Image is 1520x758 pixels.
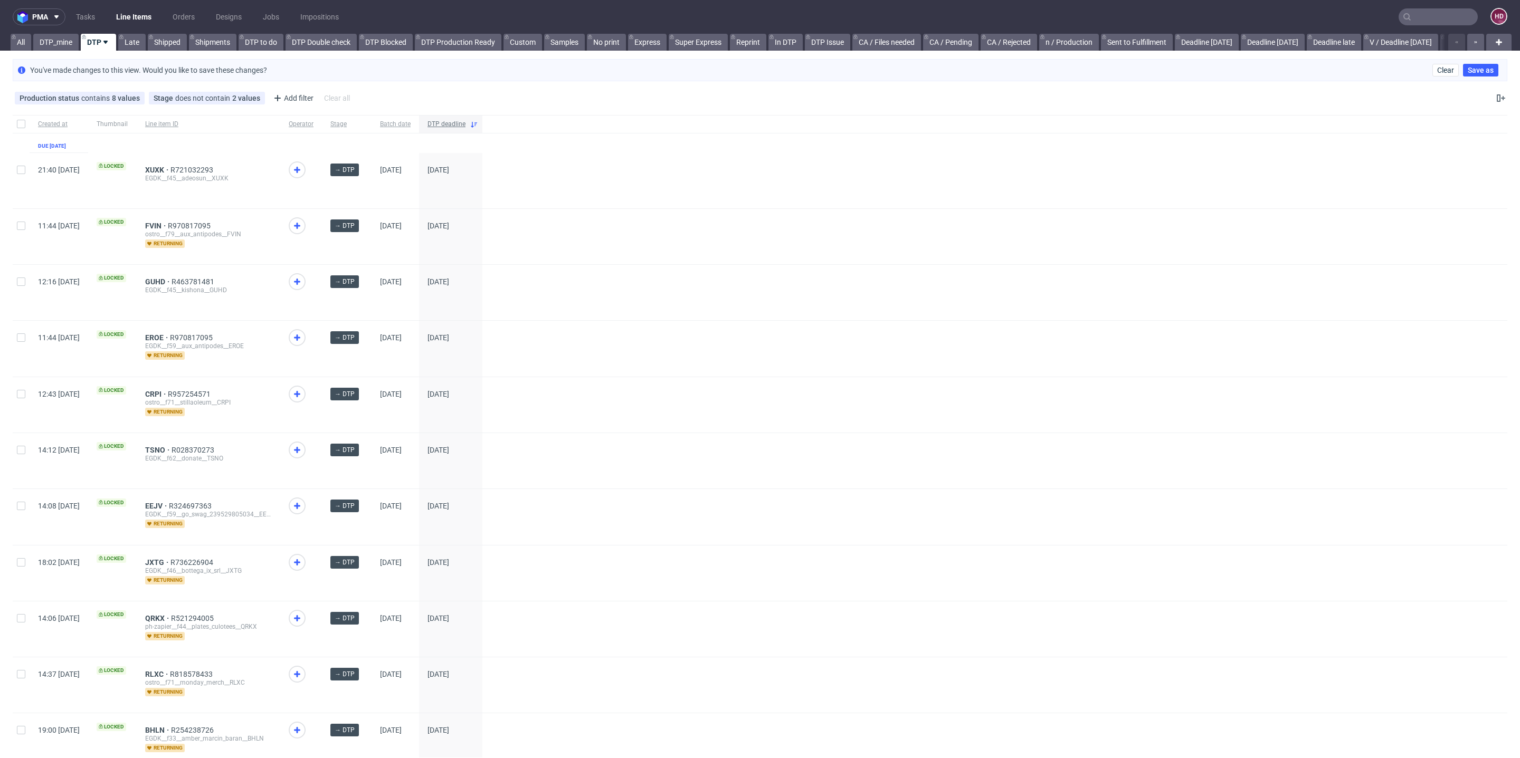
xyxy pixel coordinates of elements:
span: Batch date [380,120,411,129]
a: CRPI [145,390,168,398]
div: EGDK__f45__kishona__GUHD [145,286,272,294]
span: Locked [97,666,126,675]
span: Clear [1437,66,1454,74]
span: EROE [145,333,170,342]
span: [DATE] [427,390,449,398]
a: CA / Rejected [981,34,1037,51]
div: EGDK__f46__bottega_ix_srl__JXTG [145,567,272,575]
span: Locked [97,610,126,619]
span: JXTG [145,558,170,567]
span: Locked [97,386,126,395]
span: returning [145,576,185,584]
span: [DATE] [427,333,449,342]
span: Line item ID [145,120,272,129]
span: pma [32,13,48,21]
span: returning [145,632,185,640]
div: ostro__f71__monday_merch__RLXC [145,678,272,687]
span: [DATE] [427,222,449,230]
a: DTP_mine [33,34,79,51]
span: returning [145,239,185,248]
a: Shipped [148,34,187,51]
span: [DATE] [427,726,449,734]
a: TSNO [145,446,172,454]
span: → DTP [335,558,355,567]
span: 14:06 [DATE] [38,614,80,622]
div: ostro__f71__stillaoleum__CRPI [145,398,272,407]
span: [DATE] [427,277,449,286]
span: R818578433 [170,670,215,678]
a: DTP Production Ready [415,34,501,51]
span: 14:37 [DATE] [38,670,80,678]
a: Super Express [669,34,728,51]
span: [DATE] [380,446,402,454]
a: R970817095 [168,222,213,230]
span: → DTP [335,389,355,399]
a: R957254571 [168,390,213,398]
span: → DTP [335,613,355,623]
span: [DATE] [427,614,449,622]
a: DTP [81,34,116,51]
span: Locked [97,723,126,731]
div: 2 values [232,94,260,102]
a: Jobs [256,8,286,25]
span: 14:12 [DATE] [38,446,80,454]
a: R970817095 [170,333,215,342]
span: R721032293 [170,166,215,174]
span: 12:43 [DATE] [38,390,80,398]
span: R254238726 [171,726,216,734]
div: EGDK__f62__donate__TSNO [145,454,272,463]
div: Add filter [269,90,316,107]
span: 18:02 [DATE] [38,558,80,567]
div: ph-zapier__f44__plates_culotees__QRKX [145,622,272,631]
div: EGDK__f33__amber_marcin_baran__BHLN [145,734,272,743]
a: DTP to do [239,34,283,51]
span: [DATE] [380,502,402,510]
div: EGDK__f45__adeosun__XUXK [145,174,272,183]
span: [DATE] [380,222,402,230]
a: Deadline [DATE] [1241,34,1305,51]
span: Production status [20,94,81,102]
span: Operator [289,120,313,129]
span: Locked [97,162,126,170]
span: Thumbnail [97,120,128,129]
span: [DATE] [427,446,449,454]
a: EEJV [145,502,169,510]
span: 21:40 [DATE] [38,166,80,174]
span: Locked [97,498,126,507]
a: No print [587,34,626,51]
a: BHLN [145,726,171,734]
span: [DATE] [427,670,449,678]
span: Locked [97,554,126,563]
a: Shipments [189,34,236,51]
button: Save as [1463,64,1498,76]
a: Sent to Fulfillment [1101,34,1173,51]
span: [DATE] [380,726,402,734]
a: R736226904 [170,558,215,567]
a: Designs [210,8,248,25]
a: GUHD [145,277,172,286]
a: XUXK [145,166,170,174]
a: In DTP [768,34,803,51]
a: All [11,34,31,51]
div: 8 values [112,94,140,102]
p: You've made changes to this view. Would you like to save these changes? [30,65,267,75]
span: → DTP [335,725,355,735]
span: Locked [97,218,126,226]
span: R324697363 [169,502,214,510]
span: 12:16 [DATE] [38,277,80,286]
a: Orders [166,8,201,25]
span: [DATE] [380,333,402,342]
span: → DTP [335,445,355,455]
a: RLXC [145,670,170,678]
div: EGDK__f59__aux_antipodes__EROE [145,342,272,350]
